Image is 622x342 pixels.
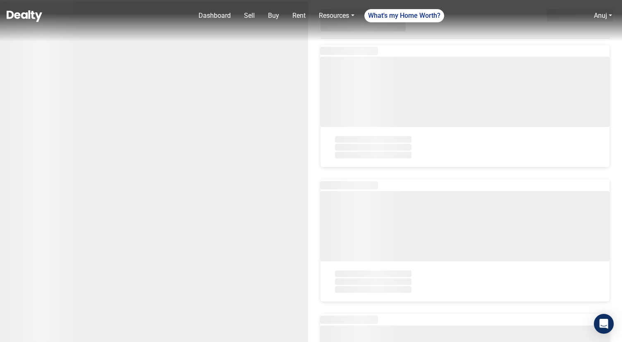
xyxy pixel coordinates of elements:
[335,152,412,158] span: ‌
[335,136,412,143] span: ‌
[321,57,610,127] span: ‌
[335,286,412,293] span: ‌
[335,270,412,277] span: ‌
[321,47,378,55] span: ‌
[594,314,614,334] div: Open Intercom Messenger
[321,191,610,261] span: ‌
[195,7,234,24] a: Dashboard
[594,12,607,19] a: Anuj
[321,181,378,189] span: ‌
[265,7,282,24] a: Buy
[4,317,29,342] iframe: BigID CMP Widget
[289,7,309,24] a: Rent
[321,316,378,324] span: ‌
[335,144,412,151] span: ‌
[591,7,615,24] a: Anuj
[7,10,42,22] img: Dealty - Buy, Sell & Rent Homes
[335,278,412,285] span: ‌
[364,9,444,22] a: What's my Home Worth?
[241,7,258,24] a: Sell
[316,7,357,24] a: Resources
